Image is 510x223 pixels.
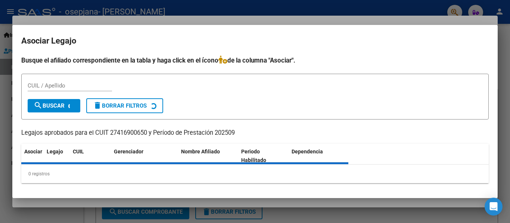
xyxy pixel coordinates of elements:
mat-icon: search [34,101,43,110]
span: Periodo Habilitado [241,149,266,163]
datatable-header-cell: Legajo [44,144,70,168]
h2: Asociar Legajo [21,34,489,48]
span: Dependencia [292,149,323,154]
datatable-header-cell: Nombre Afiliado [178,144,238,168]
span: Buscar [34,102,65,109]
span: Borrar Filtros [93,102,147,109]
p: Legajos aprobados para el CUIT 27416900650 y Período de Prestación 202509 [21,128,489,138]
div: Open Intercom Messenger [485,198,503,216]
span: Legajo [47,149,63,154]
span: Nombre Afiliado [181,149,220,154]
datatable-header-cell: Dependencia [289,144,349,168]
button: Buscar [28,99,80,112]
span: Gerenciador [114,149,143,154]
datatable-header-cell: CUIL [70,144,111,168]
button: Borrar Filtros [86,98,163,113]
datatable-header-cell: Asociar [21,144,44,168]
span: Asociar [24,149,42,154]
mat-icon: delete [93,101,102,110]
datatable-header-cell: Gerenciador [111,144,178,168]
datatable-header-cell: Periodo Habilitado [238,144,289,168]
div: 0 registros [21,165,489,183]
h4: Busque el afiliado correspondiente en la tabla y haga click en el ícono de la columna "Asociar". [21,55,489,65]
span: CUIL [73,149,84,154]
